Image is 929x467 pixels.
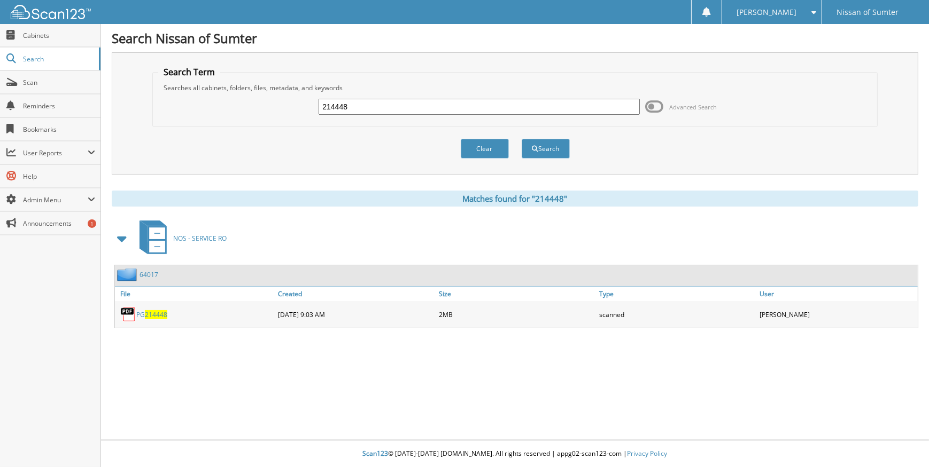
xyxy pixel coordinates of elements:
[461,139,509,159] button: Clear
[363,449,389,458] span: Scan123
[23,219,95,228] span: Announcements
[737,9,797,15] span: [PERSON_NAME]
[522,139,570,159] button: Search
[11,5,91,19] img: scan123-logo-white.svg
[112,191,918,207] div: Matches found for "214448"
[436,287,597,301] a: Size
[23,195,88,204] span: Admin Menu
[145,310,167,319] span: 214448
[133,217,227,259] a: NOS - SERVICE RO
[158,66,220,78] legend: Search Term
[120,306,136,322] img: PDF.png
[669,103,717,111] span: Advanced Search
[23,54,94,64] span: Search
[23,125,95,134] span: Bookmarks
[23,172,95,181] span: Help
[23,101,95,110] span: Reminders
[876,416,929,467] iframe: Chat Widget
[837,9,899,15] span: Nissan of Sumter
[117,268,140,281] img: folder2.png
[158,83,871,92] div: Searches all cabinets, folders, files, metadata, and keywords
[23,31,95,40] span: Cabinets
[23,78,95,87] span: Scan
[757,287,918,301] a: User
[115,287,275,301] a: File
[436,304,597,325] div: 2MB
[136,310,167,319] a: PG214448
[173,234,227,243] span: NOS - SERVICE RO
[112,29,918,47] h1: Search Nissan of Sumter
[275,287,436,301] a: Created
[275,304,436,325] div: [DATE] 9:03 AM
[628,449,668,458] a: Privacy Policy
[597,304,757,325] div: scanned
[597,287,757,301] a: Type
[88,219,96,228] div: 1
[23,148,88,157] span: User Reports
[140,270,158,279] a: 64017
[757,304,918,325] div: [PERSON_NAME]
[101,441,929,467] div: © [DATE]-[DATE] [DOMAIN_NAME]. All rights reserved | appg02-scan123-com |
